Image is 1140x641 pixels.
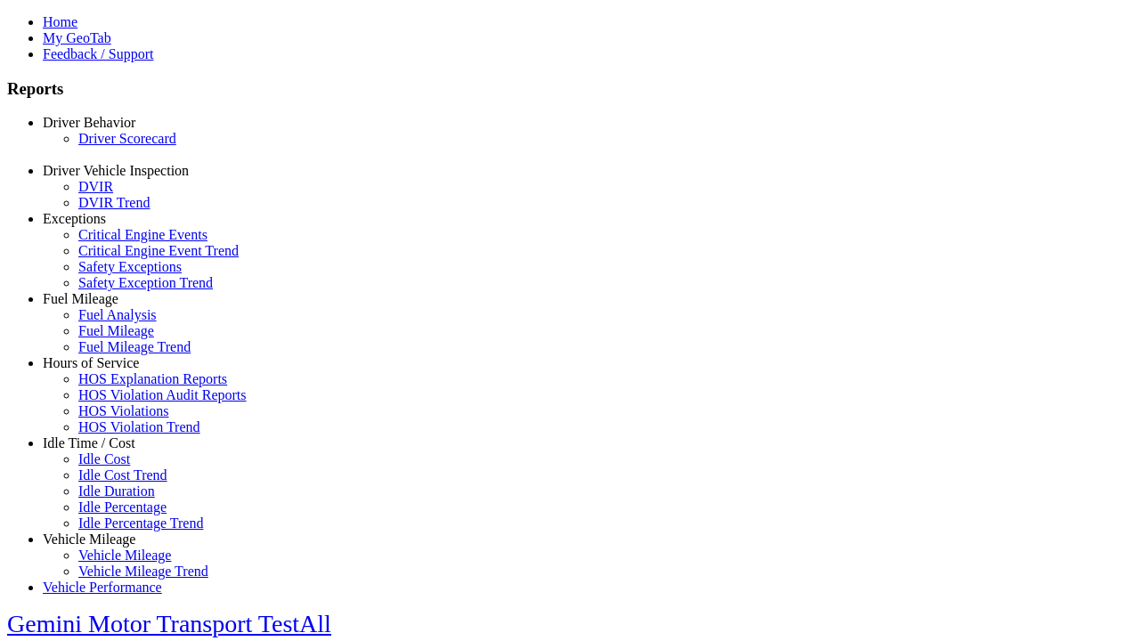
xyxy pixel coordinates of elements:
a: Idle Cost Trend [78,467,167,483]
a: Exceptions [43,211,106,226]
a: DVIR Trend [78,195,150,210]
a: HOS Violations [78,403,168,418]
a: DVIR [78,179,113,194]
a: Vehicle Mileage Trend [78,564,208,579]
a: HOS Violation Trend [78,419,200,434]
a: HOS Violation Audit Reports [78,387,247,402]
a: Critical Engine Events [78,227,208,242]
a: Idle Percentage Trend [78,515,203,531]
a: Driver Scorecard [78,131,176,146]
a: Vehicle Performance [43,580,162,595]
a: Fuel Mileage [78,323,154,338]
a: Feedback / Support [43,46,153,61]
a: Idle Duration [78,483,155,499]
a: HOS Explanation Reports [78,371,227,386]
a: Idle Time / Cost [43,435,135,450]
a: Gemini Motor Transport TestAll [7,610,331,637]
a: Safety Exception Trend [78,275,213,290]
a: Fuel Analysis [78,307,157,322]
a: Driver Behavior [43,115,135,130]
a: Home [43,14,77,29]
a: Fuel Mileage [43,291,118,306]
a: Driver Vehicle Inspection [43,163,189,178]
a: Critical Engine Event Trend [78,243,239,258]
a: Idle Cost [78,451,130,467]
a: Vehicle Mileage [78,548,171,563]
a: Fuel Mileage Trend [78,339,191,354]
a: Safety Exceptions [78,259,182,274]
a: My GeoTab [43,30,111,45]
a: Hours of Service [43,355,139,370]
h3: Reports [7,79,1133,99]
a: Vehicle Mileage [43,531,135,547]
a: Idle Percentage [78,499,167,515]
